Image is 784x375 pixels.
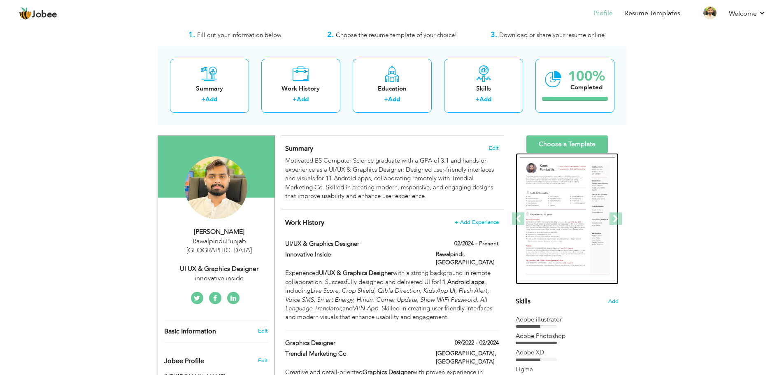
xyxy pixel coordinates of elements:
div: 100% [568,70,605,83]
div: [PERSON_NAME] [164,227,275,237]
h4: Adding a summary is a quick and easy way to highlight your experience and interests. [285,144,498,153]
label: 02/2024 - Present [454,240,499,248]
strong: 2. [327,30,334,40]
strong: 3. [491,30,497,40]
div: Adobe XD [516,348,619,357]
strong: UI/UX & Graphics Designer [319,269,393,277]
div: Figma [516,365,619,374]
div: Education [359,84,425,93]
a: Add [479,95,491,103]
label: UI/UX & Graphics Designer [285,240,423,248]
div: Rawalpindi Punjab [GEOGRAPHIC_DATA] [164,237,275,256]
div: Experienced with a strong background in remote collaboration. Successfully designed and delivered... [285,269,498,322]
img: Muzamal Hameed [185,156,247,219]
img: jobee.io [19,7,32,20]
label: + [384,95,388,104]
div: Enhance your career by creating a custom URL for your Jobee public profile. [158,349,275,369]
span: Edit [258,357,268,364]
a: Choose a Template [526,135,608,153]
label: Rawalpindi, [GEOGRAPHIC_DATA] [436,250,499,267]
a: Welcome [729,9,765,19]
a: Profile [593,9,613,18]
label: Trendial Marketing Co [285,349,423,358]
span: Summary [285,144,313,153]
em: VPN App [353,304,378,312]
span: Work History [285,218,324,227]
div: Work History [268,84,334,93]
span: Basic Information [164,328,216,335]
strong: 1. [188,30,195,40]
a: Add [205,95,217,103]
div: Skills [451,84,516,93]
h4: This helps to show the companies you have worked for. [285,219,498,227]
div: Adobe Photoshop [516,332,619,340]
span: Jobee [32,10,57,19]
span: Skills [516,297,530,306]
a: Add [388,95,400,103]
em: Live Score, Crop Shield, Qibla Direction, Kids App UI, Flash Alert, Voice SMS, Smart Energy, Hinu... [285,286,489,312]
label: + [201,95,205,104]
div: Completed [568,83,605,92]
span: Download or share your resume online. [499,31,606,39]
a: Jobee [19,7,57,20]
span: + Add Experience [455,219,499,225]
label: + [293,95,297,104]
label: Graphics Designer [285,339,423,347]
label: Innovative Inside [285,250,423,259]
div: Summary [177,84,242,93]
span: Fill out your information below. [197,31,283,39]
div: UI UX & Graphics Designer [164,264,275,274]
a: Resume Templates [624,9,680,18]
a: Add [297,95,309,103]
a: Edit [258,327,268,335]
label: [GEOGRAPHIC_DATA], [GEOGRAPHIC_DATA] [436,349,499,366]
span: Choose the resume template of your choice! [336,31,457,39]
strong: 11 Android apps [439,278,484,286]
div: Motivated BS Computer Science graduate with a GPA of 3.1 and hands-on experience as a UI/UX & Gra... [285,156,498,200]
img: Profile Img [703,6,717,19]
span: , [224,237,226,246]
div: innovative inside [164,274,275,283]
span: Add [608,298,619,305]
label: + [475,95,479,104]
span: Jobee Profile [164,358,204,365]
div: Adobe illustrator [516,315,619,324]
span: Edit [489,145,499,151]
label: 09/2022 - 02/2024 [455,339,499,347]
